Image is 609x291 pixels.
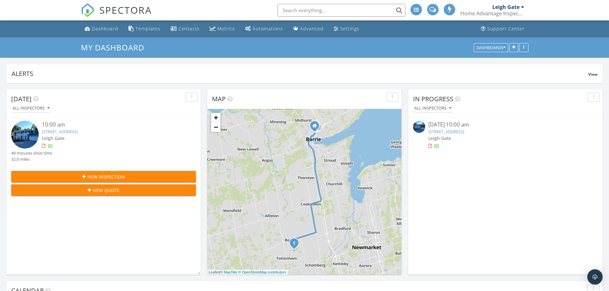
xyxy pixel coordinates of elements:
img: The Best Home Inspection Software - Spectora [81,3,95,17]
span: [DATE] [11,95,32,103]
div: [DATE] 10:00 am [428,121,582,129]
div: 2209 10th Side Rd, New Tecumseth, ON L0G 1W0 [294,243,298,247]
div: | [207,270,288,275]
a: [STREET_ADDRESS] [42,129,78,134]
span: View [588,72,597,77]
div: Contacts [178,26,199,32]
img: 9552846%2Fcover_photos%2F6UB4bcDSbrHPlfeLFARV%2Fsmall.jpg [11,121,39,148]
span: New Inspection [87,173,125,180]
a: Automations (Advanced) [243,23,285,35]
a: Support Center [478,23,527,35]
a: [DATE] 10:00 am [STREET_ADDRESS] Leigh Gate [413,121,598,149]
i: 1 [293,241,295,246]
a: SPECTORA [81,9,152,22]
a: Zoom out [211,122,221,132]
button: All Inspectors [11,104,51,113]
div: Support Center [487,26,525,32]
div: 32.0 miles [11,156,52,162]
span: New Quote [93,187,120,194]
a: 10:00 am [STREET_ADDRESS] Leigh Gate 49 minutes drive time 32.0 miles [11,121,196,162]
div: Open Intercom Messenger [587,269,603,285]
span: SPECTORA [99,3,152,17]
a: Templates [126,23,163,35]
img: 9552846%2Fcover_photos%2F6UB4bcDSbrHPlfeLFARV%2Fsmall.jpg [413,121,425,133]
div: All Inspectors [414,106,451,111]
a: © MapTiler [220,270,238,274]
span: Map [212,95,226,103]
div: Alerts [12,69,588,78]
div: Templates [136,26,160,32]
span: In Progress [413,95,453,103]
div: Settings [340,26,359,32]
a: Advanced [291,23,326,35]
div: Leigh Gate [492,4,519,10]
button: New Quote [11,184,196,196]
button: Dashboards [474,43,508,52]
div: 10:00 am [42,121,181,129]
input: Search everything... [277,4,405,17]
button: New Inspection [11,171,196,182]
button: All Inspectors [413,104,453,113]
a: Zoom in [211,113,221,122]
div: 13-4 Alliance Blvd, Suite 413, Barrie ON L4M 7G3 [315,126,318,129]
a: [STREET_ADDRESS] [428,129,464,134]
a: My Dashboard [81,42,150,53]
a: Settings [331,23,362,35]
span: Leigh Gate [42,135,65,141]
div: Dashboard [92,26,118,32]
div: Advanced [300,26,324,32]
div: Dashboards [477,45,505,50]
div: Automations [253,26,283,32]
div: Metrics [217,26,235,32]
span: Leigh Gate [428,135,451,141]
a: © OpenStreetMap contributors [238,270,286,274]
a: Metrics [207,23,238,35]
div: Home Advantage Inspections [460,10,524,17]
a: Dashboard [82,23,121,35]
a: Contacts [168,23,202,35]
a: Leaflet [209,270,219,274]
div: All Inspectors [12,106,50,111]
div: 49 minutes drive time [11,150,52,156]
